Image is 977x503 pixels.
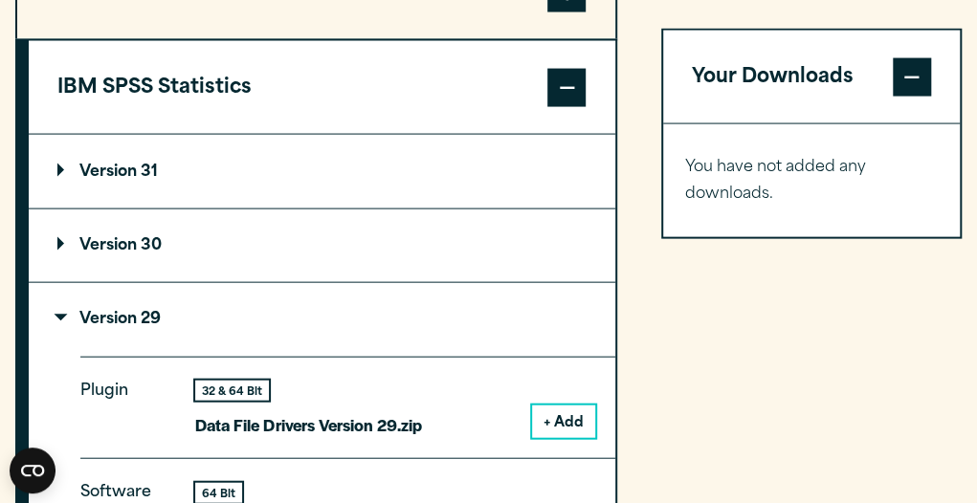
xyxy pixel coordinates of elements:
[80,378,167,424] p: Plugin
[57,312,161,327] p: Version 29
[195,483,242,503] div: 64 Bit
[195,381,269,401] div: 32 & 64 Bit
[57,164,158,180] p: Version 31
[29,41,615,134] button: IBM SPSS Statistics
[663,123,960,237] div: Your Downloads
[29,283,615,356] summary: Version 29
[685,153,938,208] p: You have not added any downloads.
[57,238,162,253] p: Version 30
[29,209,615,282] summary: Version 30
[29,135,615,208] summary: Version 31
[663,31,960,123] button: Your Downloads
[195,411,421,439] p: Data File Drivers Version 29.zip
[10,448,56,493] button: Open CMP widget
[532,405,595,438] button: + Add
